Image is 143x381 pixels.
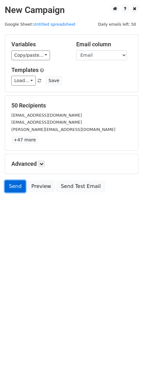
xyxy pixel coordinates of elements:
small: [PERSON_NAME][EMAIL_ADDRESS][DOMAIN_NAME] [11,127,115,132]
span: Daily emails left: 50 [96,21,138,28]
small: Google Sheet: [5,22,76,27]
small: [EMAIL_ADDRESS][DOMAIN_NAME] [11,120,82,125]
a: Copy/paste... [11,50,50,60]
a: Daily emails left: 50 [96,22,138,27]
a: Untitled spreadsheet [33,22,75,27]
a: Templates [11,67,39,73]
small: [EMAIL_ADDRESS][DOMAIN_NAME] [11,113,82,118]
iframe: Chat Widget [111,351,143,381]
h5: 50 Recipients [11,102,132,109]
a: Preview [27,180,55,192]
h5: Advanced [11,160,132,167]
h5: Email column [76,41,132,48]
h2: New Campaign [5,5,138,16]
h5: Variables [11,41,67,48]
a: Load... [11,76,36,86]
button: Save [46,76,62,86]
a: +47 more [11,136,38,144]
a: Send [5,180,26,192]
a: Send Test Email [57,180,105,192]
